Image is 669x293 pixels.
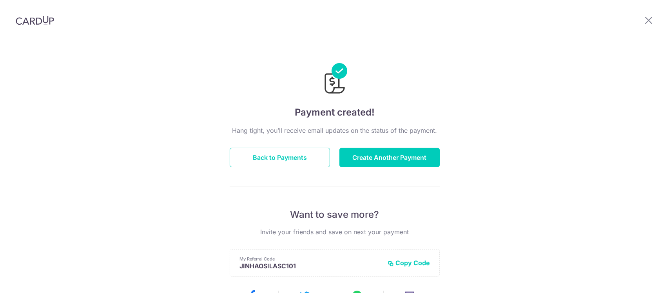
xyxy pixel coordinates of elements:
[239,262,381,270] p: JINHAOSILASC101
[230,148,330,167] button: Back to Payments
[230,105,440,119] h4: Payment created!
[230,126,440,135] p: Hang tight, you’ll receive email updates on the status of the payment.
[239,256,381,262] p: My Referral Code
[619,269,661,289] iframe: Opens a widget where you can find more information
[230,208,440,221] p: Want to save more?
[322,63,347,96] img: Payments
[16,16,54,25] img: CardUp
[388,259,430,267] button: Copy Code
[339,148,440,167] button: Create Another Payment
[230,227,440,237] p: Invite your friends and save on next your payment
